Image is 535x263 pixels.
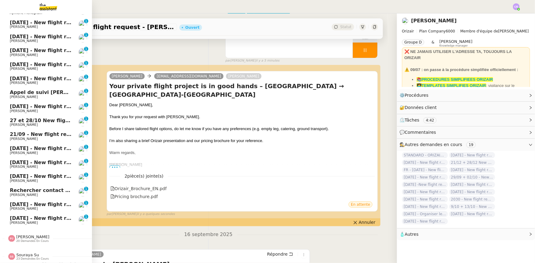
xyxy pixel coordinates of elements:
span: [DATE] - New flight request - [PERSON_NAME] [10,201,136,207]
span: Warm regards, [109,150,136,155]
span: 2030 - New flight request - [PERSON_NAME] [449,196,495,202]
div: Pricing brochure.pdf [110,193,158,200]
span: Plan Company [419,29,446,33]
span: [DATE] - New flight request - [PERSON_NAME] [10,34,136,39]
span: [PERSON_NAME] [109,162,142,167]
span: [DATE] - New flight request - [PERSON_NAME] ([PERSON_NAME] [10,103,186,109]
span: [DATE] - New flight request - [PERSON_NAME] [10,20,136,25]
nz-badge-sup: 1 [84,33,88,37]
nz-badge-sup: 1 [84,215,88,219]
span: ••• [109,165,120,170]
nz-badge-sup: 1 [84,159,88,163]
span: [DATE] - New flight request - [PERSON_NAME] [449,167,495,173]
img: users%2FC9SBsJ0duuaSgpQFj5LgoEX8n0o2%2Favatar%2Fec9d51b8-9413-4189-adfb-7be4d8c96a3c [78,104,87,113]
button: Répondre [265,251,295,257]
span: Orizair [402,29,414,33]
span: [DATE] - New flight request - [PERSON_NAME] [10,76,136,81]
nz-badge-sup: 1 [84,103,88,107]
p: 1 [85,47,87,52]
img: svg [8,235,15,242]
span: [PERSON_NAME] [10,109,38,113]
span: [PERSON_NAME] [10,95,38,99]
span: [PERSON_NAME] [10,25,38,29]
span: Données client [405,105,437,110]
span: 23 demandes en cours [16,257,49,261]
span: [PERSON_NAME] [402,28,530,34]
span: [DATE] - New flight request - [PERSON_NAME] [402,204,448,210]
span: 2 [120,173,168,180]
span: [PERSON_NAME] [10,53,38,57]
span: Souraya Su [16,253,39,257]
nz-badge-sup: 1 [84,173,88,177]
span: Procédures [405,93,429,98]
span: [DATE] - New flight request - Century Seen [449,152,495,158]
span: Commentaires [405,130,436,135]
span: Membre d'équipe de [460,29,499,33]
span: ⏲️ [399,118,442,122]
span: 🕵️ [399,142,478,147]
div: 🧴Autres [397,228,535,240]
a: [PERSON_NAME] [109,73,145,79]
small: [PERSON_NAME] [107,212,175,217]
span: [PERSON_NAME] [10,67,38,71]
nz-badge-sup: 1 [84,19,88,23]
span: [PERSON_NAME] [439,39,472,44]
img: users%2FW4OQjB9BRtYK2an7yusO0WsYLsD3%2Favatar%2F28027066-518b-424c-8476-65f2e549ac29 [78,90,87,99]
img: svg [8,253,15,260]
span: [PERSON_NAME] [10,81,38,85]
span: [DATE] - New flight request - [PERSON_NAME] [449,211,495,217]
div: ⏲️Tâches 4:42 [397,114,535,126]
div: 💬Commentaires [397,126,535,138]
img: users%2FC9SBsJ0duuaSgpQFj5LgoEX8n0o2%2Favatar%2Fec9d51b8-9413-4189-adfb-7be4d8c96a3c [78,76,87,85]
span: Thank you for your request with [PERSON_NAME]. [109,115,200,119]
span: min [353,36,377,41]
img: users%2FC9SBsJ0duuaSgpQFj5LgoEX8n0o2%2Favatar%2Fec9d51b8-9413-4189-adfb-7be4d8c96a3c [78,216,87,224]
span: ⚙️ [399,92,431,99]
span: [EMAIL_ADDRESS][DOMAIN_NAME] [157,74,221,78]
p: 1 [85,187,87,192]
nz-badge-sup: 1 [84,131,88,135]
span: [DATE] - New flight request - [PERSON_NAME] [10,62,136,67]
span: : [DATE] - New flight request - [PERSON_NAME] [41,24,174,30]
span: par [225,58,231,63]
p: 1 [85,145,87,150]
span: [PERSON_NAME] [10,39,38,43]
span: par [107,212,112,217]
span: Aymeric Pichegrain [10,11,42,15]
a: 👩‍💻TEMPLATES SIMPLIFIES ORIZAIR [417,83,486,88]
div: Orizair_Brochure_EN.pdf [110,185,167,192]
span: Statut [340,25,352,29]
span: 🧴 [399,232,418,237]
span: Tâches [405,118,419,122]
span: [PERSON_NAME] [10,123,38,127]
span: [DATE] - New flight request - [PERSON_NAME] [10,145,136,151]
h4: Your private flight project is in good hands – [GEOGRAPHIC_DATA] → [GEOGRAPHIC_DATA]-[GEOGRAPHIC_... [109,82,375,99]
img: users%2FC9SBsJ0duuaSgpQFj5LgoEX8n0o2%2Favatar%2Fec9d51b8-9413-4189-adfb-7be4d8c96a3c [78,174,87,182]
span: pièce(s) jointe(s) [127,174,163,178]
span: [DATE] - New flight request - [PERSON_NAME] [402,196,448,202]
p: 1 [85,173,87,178]
span: 21/09 - New flight request - [PERSON_NAME] O’[PERSON_NAME] [10,131,186,137]
nz-badge-sup: 1 [84,145,88,149]
span: [DATE] -New flight request - [PERSON_NAME] [402,182,448,188]
img: users%2FC9SBsJ0duuaSgpQFj5LgoEX8n0o2%2Favatar%2Fec9d51b8-9413-4189-adfb-7be4d8c96a3c [78,132,87,141]
span: & [432,39,434,47]
span: [DATE] - New flight request - [PERSON_NAME] [402,160,448,166]
span: Before I share tailored flight options, do let me know if you have any preferences (e.g. empty le... [109,126,329,131]
span: [PERSON_NAME] [10,221,38,225]
span: 🔐 [399,104,439,111]
nz-badge-sup: 1 [84,75,88,79]
nz-badge-sup: 1 [84,201,88,205]
span: [DATE] - New flight request - [PERSON_NAME] [402,189,448,195]
span: [DATE] - Organiser le vol pour [PERSON_NAME] [402,211,448,217]
small: [PERSON_NAME] [225,58,280,63]
div: 🕵️Autres demandes en cours 19 [397,139,535,151]
img: users%2FC9SBsJ0duuaSgpQFj5LgoEX8n0o2%2Favatar%2Fec9d51b8-9413-4189-adfb-7be4d8c96a3c [78,118,87,126]
app-user-label: Knowledge manager [439,39,472,47]
button: Annuler [351,219,378,226]
span: il y a 5 minutes [256,58,279,63]
p: 1 [85,75,87,80]
span: [PERSON_NAME] [10,165,38,169]
span: Autres demandes en cours [405,142,462,147]
span: [PERSON_NAME] [10,193,38,197]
